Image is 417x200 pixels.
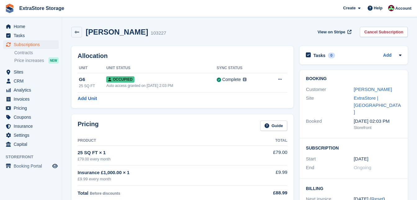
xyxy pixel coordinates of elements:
[78,63,106,73] th: Unit
[79,83,106,89] div: 25 SQ FT
[17,3,67,13] a: ExtraStore Storage
[259,136,287,146] th: Total
[260,121,288,131] a: Guide
[3,31,59,40] a: menu
[79,76,106,83] div: G6
[3,140,59,149] a: menu
[14,95,51,103] span: Invoices
[90,191,120,196] span: Before discounts
[318,29,345,35] span: View on Stripe
[106,83,216,88] div: Auto access granted on [DATE] 2:03 PM
[14,50,59,56] a: Contracts
[3,95,59,103] a: menu
[3,113,59,121] a: menu
[14,122,51,131] span: Insurance
[151,30,166,37] div: 103227
[259,145,287,165] td: £79.00
[217,63,266,73] th: Sync Status
[259,189,287,197] div: £88.99
[14,77,51,85] span: CRM
[14,86,51,94] span: Analytics
[78,190,88,196] span: Total
[354,165,371,170] span: Ongoing
[313,53,325,58] h2: Tasks
[315,27,353,37] a: View on Stripe
[354,87,392,92] a: [PERSON_NAME]
[14,162,51,170] span: Booking Portal
[306,145,401,151] h2: Subscription
[3,68,59,76] a: menu
[78,121,99,131] h2: Pricing
[343,5,356,11] span: Create
[222,76,241,83] div: Complete
[48,57,59,64] div: NEW
[354,125,401,131] div: Storefront
[328,53,335,58] div: 0
[3,86,59,94] a: menu
[14,31,51,40] span: Tasks
[306,185,401,191] h2: Billing
[78,176,259,182] div: £9.99 every month
[374,5,383,11] span: Help
[14,58,44,64] span: Price increases
[3,40,59,49] a: menu
[106,76,134,83] span: Occupied
[14,113,51,121] span: Coupons
[306,155,354,163] div: Start
[6,154,62,160] span: Storefront
[3,22,59,31] a: menu
[14,57,59,64] a: Price increases NEW
[306,118,354,131] div: Booked
[78,95,97,102] a: Add Unit
[3,162,59,170] a: menu
[51,162,59,170] a: Preview store
[388,5,394,11] img: Chelsea Parker
[78,136,259,146] th: Product
[3,122,59,131] a: menu
[383,52,392,59] a: Add
[354,95,401,115] a: ExtraStore | [GEOGRAPHIC_DATA]
[395,5,411,12] span: Account
[3,131,59,140] a: menu
[306,164,354,171] div: End
[14,131,51,140] span: Settings
[106,63,216,73] th: Unit Status
[14,22,51,31] span: Home
[306,76,401,81] h2: Booking
[360,27,408,37] a: Cancel Subscription
[354,118,401,125] div: [DATE] 02:03 PM
[354,155,368,163] time: 2025-08-23 00:00:00 UTC
[259,165,287,186] td: £9.99
[306,95,354,116] div: Site
[14,104,51,112] span: Pricing
[78,169,259,176] div: Insurance £1,000.00 × 1
[5,4,14,13] img: stora-icon-8386f47178a22dfd0bd8f6a31ec36ba5ce8667c1dd55bd0f319d3a0aa187defe.svg
[243,78,247,81] img: icon-info-grey-7440780725fd019a000dd9b08b2336e03edf1995a4989e88bcd33f0948082b44.svg
[3,104,59,112] a: menu
[78,149,259,156] div: 25 SQ FT × 1
[78,156,259,162] div: £79.00 every month
[3,77,59,85] a: menu
[14,140,51,149] span: Capital
[14,68,51,76] span: Sites
[14,40,51,49] span: Subscriptions
[86,28,148,36] h2: [PERSON_NAME]
[78,52,287,60] h2: Allocation
[306,86,354,93] div: Customer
